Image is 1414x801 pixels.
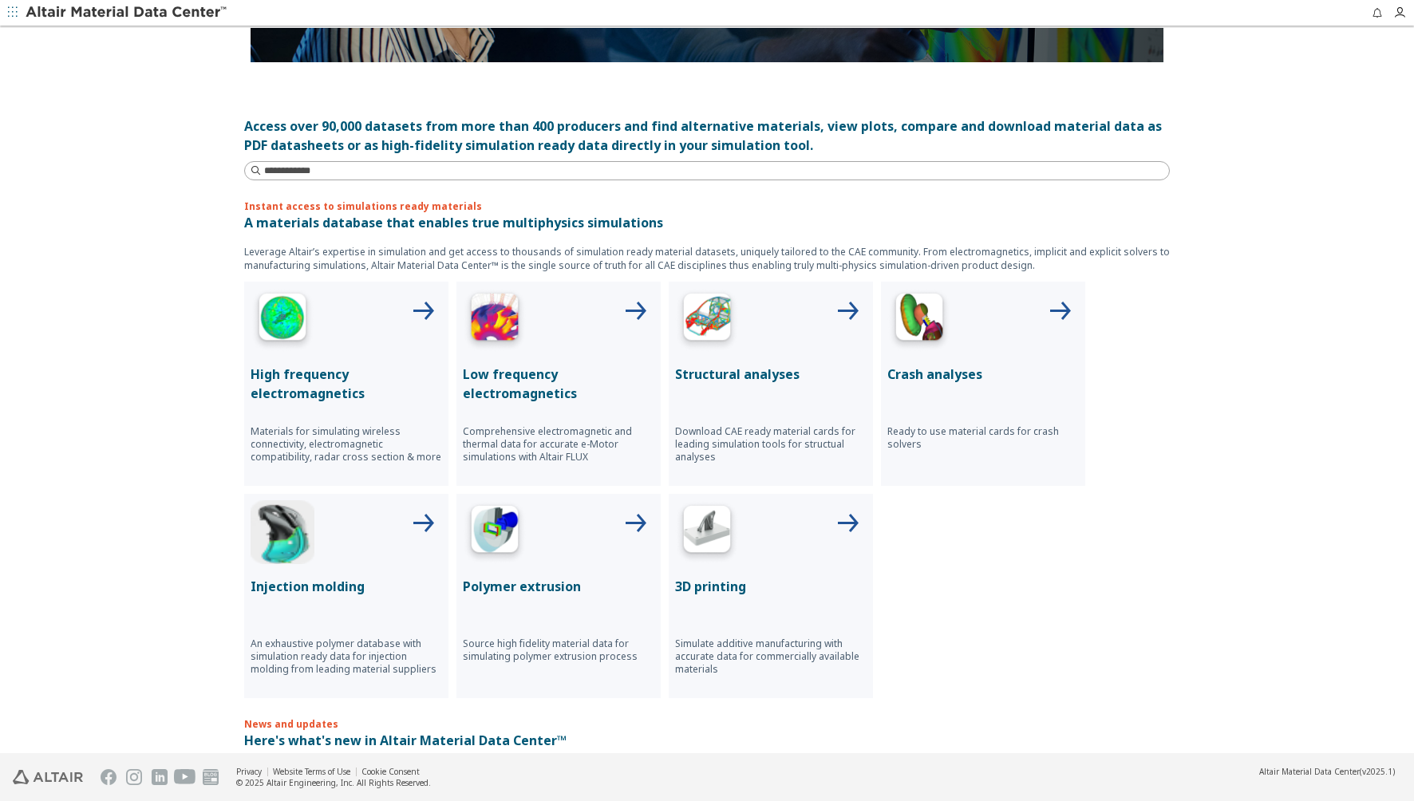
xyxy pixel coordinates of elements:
[463,425,654,464] p: Comprehensive electromagnetic and thermal data for accurate e-Motor simulations with Altair FLUX
[251,637,442,676] p: An exhaustive polymer database with simulation ready data for injection molding from leading mate...
[251,500,314,564] img: Injection Molding Icon
[26,5,229,21] img: Altair Material Data Center
[236,766,262,777] a: Privacy
[1259,766,1360,777] span: Altair Material Data Center
[887,365,1079,384] p: Crash analyses
[251,365,442,403] p: High frequency electromagnetics
[456,494,661,698] button: Polymer Extrusion IconPolymer extrusionSource high fidelity material data for simulating polymer ...
[456,282,661,486] button: Low Frequency IconLow frequency electromagneticsComprehensive electromagnetic and thermal data fo...
[251,425,442,464] p: Materials for simulating wireless connectivity, electromagnetic compatibility, radar cross sectio...
[251,577,442,596] p: Injection molding
[463,365,654,403] p: Low frequency electromagnetics
[244,213,1170,232] p: A materials database that enables true multiphysics simulations
[675,425,867,464] p: Download CAE ready material cards for leading simulation tools for structual analyses
[675,288,739,352] img: Structural Analyses Icon
[244,717,1170,731] p: News and updates
[881,282,1085,486] button: Crash Analyses IconCrash analysesReady to use material cards for crash solvers
[463,288,527,352] img: Low Frequency Icon
[669,494,873,698] button: 3D Printing Icon3D printingSimulate additive manufacturing with accurate data for commercially av...
[463,637,654,663] p: Source high fidelity material data for simulating polymer extrusion process
[244,199,1170,213] p: Instant access to simulations ready materials
[675,577,867,596] p: 3D printing
[361,766,420,777] a: Cookie Consent
[887,288,951,352] img: Crash Analyses Icon
[273,766,350,777] a: Website Terms of Use
[463,500,527,564] img: Polymer Extrusion Icon
[675,637,867,676] p: Simulate additive manufacturing with accurate data for commercially available materials
[251,288,314,352] img: High Frequency Icon
[244,494,448,698] button: Injection Molding IconInjection moldingAn exhaustive polymer database with simulation ready data ...
[244,116,1170,155] div: Access over 90,000 datasets from more than 400 producers and find alternative materials, view plo...
[13,770,83,784] img: Altair Engineering
[675,365,867,384] p: Structural analyses
[887,425,1079,451] p: Ready to use material cards for crash solvers
[244,731,1170,750] p: Here's what's new in Altair Material Data Center™
[1259,766,1395,777] div: (v2025.1)
[669,282,873,486] button: Structural Analyses IconStructural analysesDownload CAE ready material cards for leading simulati...
[244,245,1170,272] p: Leverage Altair’s expertise in simulation and get access to thousands of simulation ready materia...
[675,500,739,564] img: 3D Printing Icon
[463,577,654,596] p: Polymer extrusion
[236,777,431,788] div: © 2025 Altair Engineering, Inc. All Rights Reserved.
[244,282,448,486] button: High Frequency IconHigh frequency electromagneticsMaterials for simulating wireless connectivity,...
